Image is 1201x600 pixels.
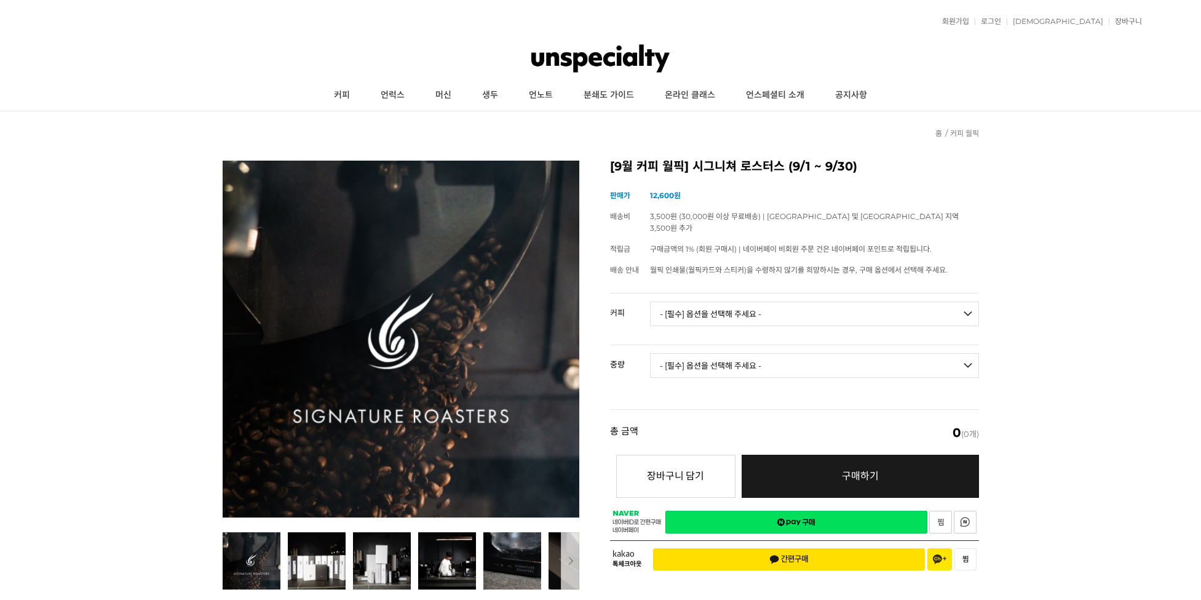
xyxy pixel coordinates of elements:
[936,18,969,25] a: 회원가입
[1109,18,1142,25] a: 장바구니
[954,511,977,534] a: 새창
[975,18,1001,25] a: 로그인
[513,80,568,111] a: 언노트
[933,554,946,564] span: 채널 추가
[610,161,979,173] h2: [9월 커피 월픽] 시그니쳐 로스터스 (9/1 ~ 9/30)
[650,191,681,200] strong: 12,600원
[223,161,579,518] img: [9월 커피 월픽] 시그니쳐 로스터스 (9/1 ~ 9/30)
[650,244,932,254] span: 구매금액의 1% (회원 구매시) | 네이버페이 비회원 주문 건은 네이버페이 포인트로 적립됩니다.
[962,555,969,564] span: 찜
[953,425,961,440] em: 0
[820,80,882,111] a: 공지사항
[953,426,979,439] span: (0개)
[935,129,942,138] a: 홈
[610,426,638,439] strong: 총 금액
[649,80,731,111] a: 온라인 클래스
[610,294,650,322] th: 커피
[420,80,467,111] a: 머신
[731,80,820,111] a: 언스페셜티 소개
[612,550,644,568] span: 카카오 톡체크아웃
[365,80,420,111] a: 언럭스
[610,345,650,374] th: 중량
[319,80,365,111] a: 커피
[769,554,809,564] span: 간편구매
[842,470,879,482] span: 구매하기
[610,244,630,254] span: 적립금
[929,511,952,534] a: 새창
[616,455,735,498] button: 장바구니 담기
[610,212,630,221] span: 배송비
[653,548,925,570] button: 간편구매
[650,265,948,274] span: 월픽 인쇄물(월픽카드와 스티커)을 수령하지 않기를 희망하시는 경우, 구매 옵션에서 선택해 주세요.
[742,455,979,498] a: 구매하기
[568,80,649,111] a: 분쇄도 가이드
[1007,18,1103,25] a: [DEMOGRAPHIC_DATA]
[927,548,952,570] button: 채널 추가
[650,212,959,233] span: 3,500원 (30,000원 이상 무료배송) | [GEOGRAPHIC_DATA] 및 [GEOGRAPHIC_DATA] 지역 3,500원 추가
[954,548,977,570] button: 찜
[531,40,670,77] img: 언스페셜티 몰
[610,191,630,200] span: 판매가
[665,511,927,534] a: 새창
[467,80,513,111] a: 생두
[950,129,979,138] a: 커피 월픽
[561,532,579,590] button: 다음
[610,265,639,274] span: 배송 안내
